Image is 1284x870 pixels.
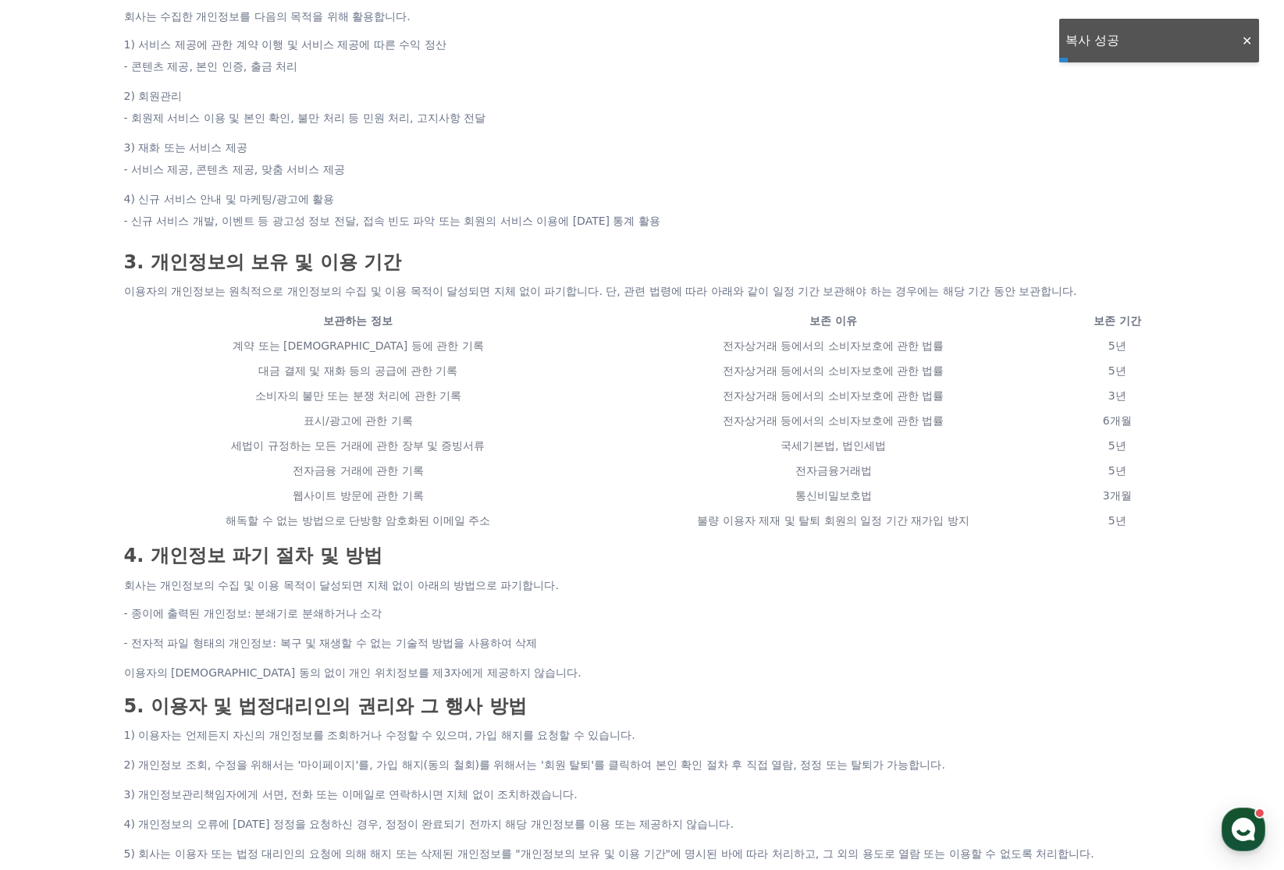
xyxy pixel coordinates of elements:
[1074,358,1161,383] td: 5년
[592,458,1073,483] td: 전자금융거래법
[124,107,1161,129] li: - 회원제 서비스 이용 및 본인 확인, 불만 처리 등 민원 처리, 고지사항 전달
[124,843,1161,865] li: 5) 회사는 이용자 또는 법정 대리인의 요청에 의해 해지 또는 삭제된 개인정보를 "개인정보의 보유 및 이용 기간"에 명시된 바에 따라 처리하고, 그 외의 용도로 열람 또는 이...
[124,408,593,433] td: 표시/광고에 관한 기록
[124,545,1161,566] h3: 4. 개인정보 파기 절차 및 방법
[1074,383,1161,408] td: 3년
[124,333,593,358] td: 계약 또는 [DEMOGRAPHIC_DATA] 등에 관한 기록
[124,632,1161,654] li: - 전자적 파일 형태의 개인정보: 복구 및 재생할 수 없는 기술적 방법을 사용하여 삭제
[124,483,593,508] td: 웹사이트 방문에 관한 기록
[124,662,1161,684] p: 이용자의 [DEMOGRAPHIC_DATA] 동의 없이 개인 위치정보를 제3자에게 제공하지 않습니다.
[124,137,1161,180] li: 3) 재화 또는 서비스 제공
[124,55,1161,77] li: - 콘텐츠 제공, 본인 인증, 출금 처리
[143,519,162,531] span: 대화
[592,408,1073,433] td: 전자상거래 등에서의 소비자보호에 관한 법률
[241,518,260,531] span: 설정
[1074,408,1161,433] td: 6개월
[124,85,1161,129] li: 2) 회원관리
[1074,483,1161,508] td: 3개월
[124,696,1161,716] h3: 5. 이용자 및 법정대리인의 권리와 그 행사 방법
[124,754,1161,776] li: 2) 개인정보 조회, 수정을 위해서는 '마이페이지'를, 가입 해지(동의 철회)를 위해서는 '회원 탈퇴'를 클릭하여 본인 확인 절차 후 직접 열람, 정정 또는 탈퇴가 가능합니다.
[124,602,1161,624] li: - 종이에 출력된 개인정보: 분쇄기로 분쇄하거나 소각
[124,358,593,383] td: 대금 결제 및 재화 등의 공급에 관한 기록
[592,508,1073,533] td: 불량 이용자 제재 및 탈퇴 회원의 일정 기간 재가입 방지
[124,210,1161,232] li: - 신규 서비스 개발, 이벤트 등 광고성 정보 전달, 접속 빈도 파악 또는 회원의 서비스 이용에 [DATE] 통계 활용
[592,308,1073,333] th: 보존 이유
[124,252,1161,272] h3: 3. 개인정보의 보유 및 이용 기간
[124,308,593,333] th: 보관하는 정보
[124,5,1161,27] p: 회사는 수집한 개인정보를 다음의 목적을 위해 활용합니다.
[124,188,1161,232] li: 4) 신규 서비스 안내 및 마케팅/광고에 활용
[592,433,1073,458] td: 국세기본법, 법인세법
[124,433,593,458] td: 세법이 규정하는 모든 거래에 관한 장부 및 증빙서류
[124,280,1161,302] p: 이용자의 개인정보는 원칙적으로 개인정보의 수집 및 이용 목적이 달성되면 지체 없이 파기합니다. 단, 관련 법령에 따라 아래와 같이 일정 기간 보관해야 하는 경우에는 해당 기간...
[124,813,1161,835] li: 4) 개인정보의 오류에 [DATE] 정정을 요청하신 경우, 정정이 완료되기 전까지 해당 개인정보를 이용 또는 제공하지 않습니다.
[124,458,593,483] td: 전자금융 거래에 관한 기록
[124,34,1161,77] li: 1) 서비스 제공에 관한 계약 이행 및 서비스 제공에 따른 수익 정산
[1074,458,1161,483] td: 5년
[124,383,593,408] td: 소비자의 불만 또는 분쟁 처리에 관한 기록
[103,495,201,534] a: 대화
[592,358,1073,383] td: 전자상거래 등에서의 소비자보호에 관한 법률
[124,783,1161,805] li: 3) 개인정보관리책임자에게 서면, 전화 또는 이메일로 연락하시면 지체 없이 조치하겠습니다.
[124,574,1161,596] p: 회사는 개인정보의 수집 및 이용 목적이 달성되면 지체 없이 아래의 방법으로 파기합니다.
[592,333,1073,358] td: 전자상거래 등에서의 소비자보호에 관한 법률
[1074,333,1161,358] td: 5년
[124,508,593,533] td: 해독할 수 없는 방법으로 단방향 암호화된 이메일 주소
[5,495,103,534] a: 홈
[124,158,1161,180] li: - 서비스 제공, 콘텐츠 제공, 맞춤 서비스 제공
[1074,308,1161,333] th: 보존 기간
[592,483,1073,508] td: 통신비밀보호법
[201,495,300,534] a: 설정
[49,518,59,531] span: 홈
[592,383,1073,408] td: 전자상거래 등에서의 소비자보호에 관한 법률
[1074,433,1161,458] td: 5년
[124,724,1161,746] li: 1) 이용자는 언제든지 자신의 개인정보를 조회하거나 수정할 수 있으며, 가입 해지를 요청할 수 있습니다.
[1074,508,1161,533] td: 5년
